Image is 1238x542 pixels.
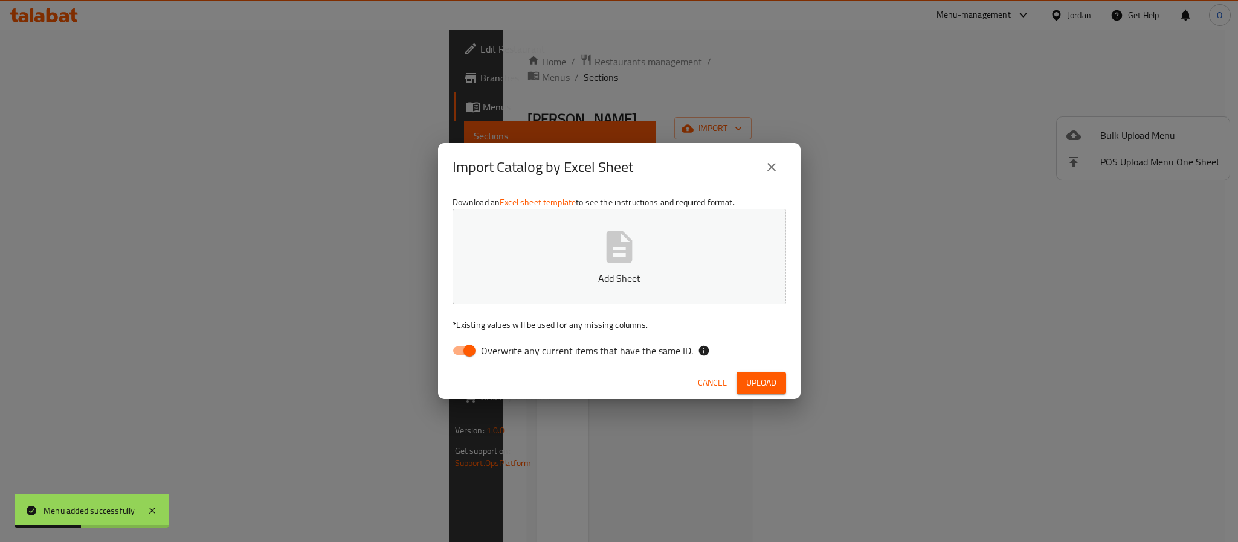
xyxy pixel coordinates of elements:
[471,271,767,285] p: Add Sheet
[481,343,693,358] span: Overwrite any current items that have the same ID.
[698,345,710,357] svg: If the overwrite option isn't selected, then the items that match an existing ID will be ignored ...
[453,209,786,304] button: Add Sheet
[757,153,786,182] button: close
[746,375,776,391] span: Upload
[438,191,801,366] div: Download an to see the instructions and required format.
[453,158,633,177] h2: Import Catalog by Excel Sheet
[500,194,576,210] a: Excel sheet template
[737,372,786,394] button: Upload
[698,375,727,391] span: Cancel
[44,504,135,517] div: Menu added successfully
[693,372,732,394] button: Cancel
[453,319,786,331] p: Existing values will be used for any missing columns.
